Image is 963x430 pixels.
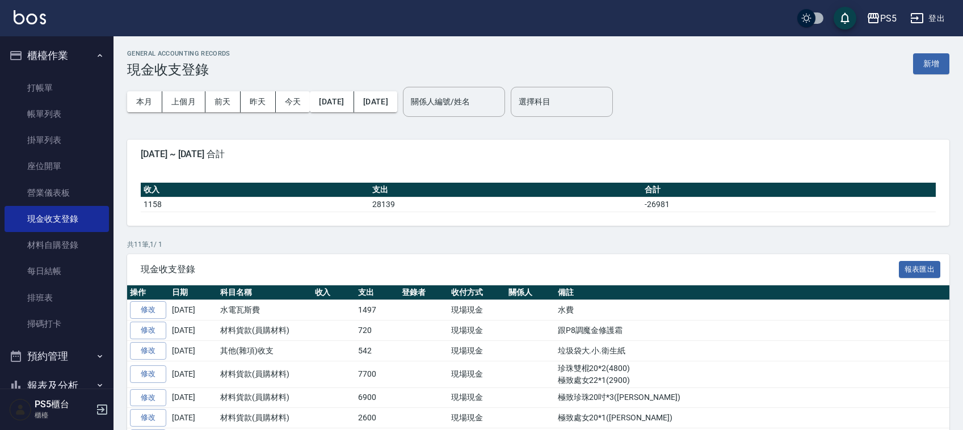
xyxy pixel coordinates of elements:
[355,321,399,341] td: 720
[130,322,166,339] a: 修改
[9,398,32,421] img: Person
[5,311,109,337] a: 掃碼打卡
[862,7,901,30] button: PS5
[5,258,109,284] a: 每日結帳
[169,300,217,321] td: [DATE]
[5,153,109,179] a: 座位開單
[5,342,109,371] button: 預約管理
[506,285,555,300] th: 關係人
[355,300,399,321] td: 1497
[899,263,941,274] a: 報表匯出
[5,75,109,101] a: 打帳單
[169,285,217,300] th: 日期
[448,285,506,300] th: 收付方式
[5,206,109,232] a: 現金收支登錄
[35,399,92,410] h5: PS5櫃台
[355,408,399,428] td: 2600
[355,361,399,387] td: 7700
[217,300,312,321] td: 水電瓦斯費
[555,387,949,408] td: 極致珍珠20吋*3([PERSON_NAME])
[141,264,899,275] span: 現金收支登錄
[130,365,166,383] a: 修改
[642,183,936,197] th: 合計
[369,183,642,197] th: 支出
[127,239,949,250] p: 共 11 筆, 1 / 1
[448,321,506,341] td: 現場現金
[141,149,936,160] span: [DATE] ~ [DATE] 合計
[354,91,397,112] button: [DATE]
[5,232,109,258] a: 材料自購登錄
[205,91,241,112] button: 前天
[169,387,217,408] td: [DATE]
[555,321,949,341] td: 跟P8調魔金修護霜
[899,261,941,279] button: 報表匯出
[169,408,217,428] td: [DATE]
[906,8,949,29] button: 登出
[355,340,399,361] td: 542
[355,285,399,300] th: 支出
[241,91,276,112] button: 昨天
[913,53,949,74] button: 新增
[169,361,217,387] td: [DATE]
[217,387,312,408] td: 材料貨款(員購材料)
[276,91,310,112] button: 今天
[14,10,46,24] img: Logo
[217,361,312,387] td: 材料貨款(員購材料)
[141,197,369,212] td: 1158
[217,408,312,428] td: 材料貨款(員購材料)
[555,361,949,387] td: 珍珠雙棍20*2(4800) 極致處女22*1(2900)
[130,389,166,407] a: 修改
[555,285,949,300] th: 備註
[141,183,369,197] th: 收入
[448,387,506,408] td: 現場現金
[5,371,109,401] button: 報表及分析
[312,285,356,300] th: 收入
[130,409,166,427] a: 修改
[913,58,949,69] a: 新增
[127,91,162,112] button: 本月
[127,285,169,300] th: 操作
[448,300,506,321] td: 現場現金
[5,127,109,153] a: 掛單列表
[555,340,949,361] td: 垃圾袋大.小.衛生紙
[130,301,166,319] a: 修改
[169,340,217,361] td: [DATE]
[127,50,230,57] h2: GENERAL ACCOUNTING RECORDS
[5,285,109,311] a: 排班表
[217,340,312,361] td: 其他(雜項)收支
[448,408,506,428] td: 現場現金
[880,11,897,26] div: PS5
[162,91,205,112] button: 上個月
[834,7,856,29] button: save
[555,408,949,428] td: 極致處女20*1([PERSON_NAME])
[555,300,949,321] td: 水費
[448,361,506,387] td: 現場現金
[130,342,166,360] a: 修改
[399,285,448,300] th: 登錄者
[5,41,109,70] button: 櫃檯作業
[127,62,230,78] h3: 現金收支登錄
[35,410,92,420] p: 櫃檯
[642,197,936,212] td: -26981
[217,321,312,341] td: 材料貨款(員購材料)
[217,285,312,300] th: 科目名稱
[448,340,506,361] td: 現場現金
[369,197,642,212] td: 28139
[169,321,217,341] td: [DATE]
[5,101,109,127] a: 帳單列表
[5,180,109,206] a: 營業儀表板
[355,387,399,408] td: 6900
[310,91,354,112] button: [DATE]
